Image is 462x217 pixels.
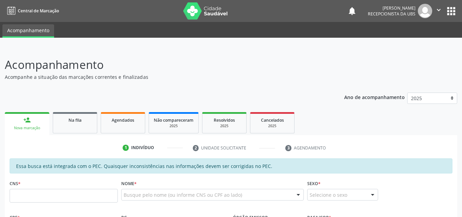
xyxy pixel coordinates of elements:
p: Acompanhamento [5,56,322,73]
button:  [432,4,445,18]
div: [PERSON_NAME] [368,5,415,11]
span: Busque pelo nome (ou informe CNS ou CPF ao lado) [124,191,242,198]
span: Não compareceram [154,117,193,123]
div: Essa busca está integrada com o PEC. Quaisquer inconsistências nas informações devem ser corrigid... [10,158,452,173]
button: apps [445,5,457,17]
div: 2025 [255,123,289,129]
a: Acompanhamento [2,24,54,38]
div: 2025 [207,123,241,129]
i:  [435,6,442,14]
div: Indivíduo [131,145,154,151]
div: person_add [23,116,31,124]
label: Sexo [307,178,321,189]
img: img [418,4,432,18]
span: Resolvidos [214,117,235,123]
span: Cancelados [261,117,284,123]
div: Nova marcação [10,125,45,131]
p: Acompanhe a situação das marcações correntes e finalizadas [5,73,322,81]
span: Na fila [68,117,82,123]
div: 2025 [154,123,193,129]
span: Central de Marcação [18,8,59,14]
label: Nome [121,178,137,189]
span: Selecione o sexo [310,191,347,198]
button: notifications [347,6,357,16]
label: CNS [10,178,21,189]
div: 1 [123,145,129,151]
span: Agendados [112,117,134,123]
span: Recepcionista da UBS [368,11,415,17]
a: Central de Marcação [5,5,59,16]
p: Ano de acompanhamento [344,93,405,101]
